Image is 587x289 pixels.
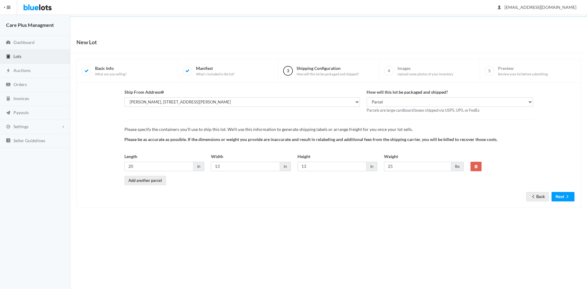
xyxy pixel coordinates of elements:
span: Invoices [13,96,29,101]
span: Auctions [13,68,31,73]
ion-icon: speedometer [5,40,11,46]
span: Preview [498,66,548,76]
span: in [367,162,377,171]
label: Height [297,153,310,160]
button: Nextarrow forward [552,192,574,201]
span: 4 [384,66,394,76]
p: Please specify the containers you'll use to ship this lot. We'll use this information to generate... [124,126,533,133]
ion-icon: clipboard [5,54,11,60]
span: Manifest [196,66,234,76]
span: Shipping Configuration [297,66,359,76]
strong: Please be as accurate as possible. If the dimensions or weight you provide are inaccurate and res... [124,137,497,142]
span: What's included in the lot? [196,72,234,76]
ion-icon: paper plane [5,110,11,116]
span: Seller Guidelines [13,138,45,143]
h1: New Lot [76,38,97,47]
a: Add another parcel [124,176,166,185]
span: Payouts [13,110,29,115]
ion-icon: arrow back [530,194,536,200]
ion-icon: list box [5,138,11,144]
a: arrow backBack [526,192,549,201]
label: Ship From Address [124,89,164,96]
span: What are you selling? [95,72,127,76]
ion-icon: cash [5,82,11,88]
ion-icon: cog [5,124,11,130]
strong: Care Plus Managment [6,22,54,28]
label: How will this lot be packaged and shipped? [367,89,448,96]
span: Dashboard [13,40,35,45]
label: Weight [384,153,398,160]
span: Basic Info [95,66,127,76]
span: Images [397,66,453,76]
span: lbs [451,162,464,171]
span: Upload some photos of your inventory [397,72,453,76]
span: Review your lot before submitting [498,72,548,76]
span: Settings [13,124,28,129]
span: Lots [13,54,21,59]
ion-icon: calculator [5,96,11,102]
span: [EMAIL_ADDRESS][DOMAIN_NAME] [498,5,576,10]
span: 5 [485,66,494,76]
ion-icon: flash [5,68,11,74]
span: Orders [13,82,27,87]
label: Width [211,153,223,160]
label: Length [124,153,137,160]
span: in [280,162,291,171]
span: How will this lot be packaged and shipped? [297,72,359,76]
span: in [194,162,204,171]
small: Parcels are large cardboard boxes shipped via USPS, UPS, or FedEx [367,108,479,113]
ion-icon: arrow forward [564,194,570,200]
ion-icon: person [496,5,502,11]
span: 3 [283,66,293,76]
